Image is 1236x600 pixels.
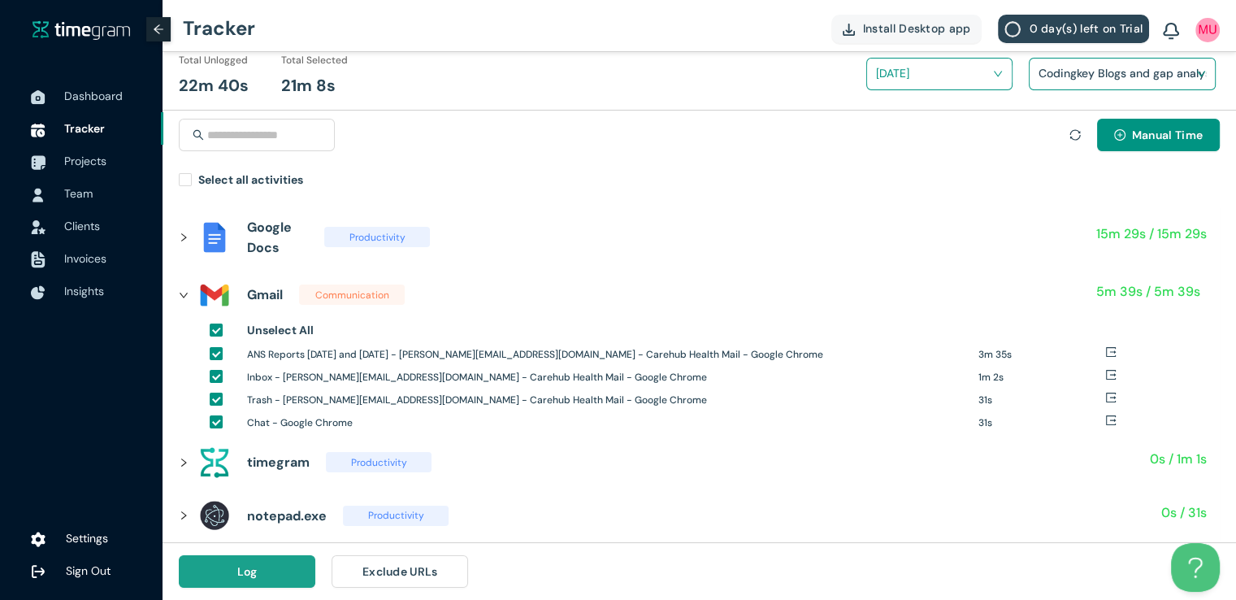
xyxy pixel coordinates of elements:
span: Dashboard [64,89,123,103]
h1: 0s / 1m 1s [1150,449,1207,469]
img: assets%2Ficons%2Ficons8-gmail-240.png [198,279,231,311]
h1: 22m 40s [179,73,249,98]
span: right [179,290,189,300]
h1: Gmail [247,285,283,305]
button: 0 day(s) left on Trial [998,15,1149,43]
h1: Select all activities [198,171,303,189]
span: export [1105,369,1117,380]
span: Install Desktop app [863,20,971,37]
span: right [179,458,189,467]
img: settings.78e04af822cf15d41b38c81147b09f22.svg [31,531,46,547]
button: Exclude URLs [332,555,468,588]
span: Productivity [343,506,449,526]
h1: Total Selected [281,53,348,68]
img: logOut.ca60ddd252d7bab9102ea2608abe0238.svg [31,564,46,579]
span: Insights [64,284,104,298]
img: DashboardIcon [31,90,46,105]
img: InvoiceIcon [31,251,46,268]
span: right [179,233,189,242]
h1: Inbox - [PERSON_NAME][EMAIL_ADDRESS][DOMAIN_NAME] - Carehub Health Mail - Google Chrome [247,370,966,385]
span: plus-circle [1114,129,1125,142]
h1: 3m 35s [978,347,1105,363]
img: assets%2Ficons%2Felectron-logo.png [198,499,231,532]
span: arrow-left [153,24,164,35]
span: right [179,511,189,520]
h1: Chat - Google Chrome [247,415,966,431]
a: timegram [33,20,130,40]
span: Exclude URLs [362,563,438,580]
iframe: Toggle Customer Support [1171,543,1220,592]
h1: Unselect All [247,321,314,339]
span: Manual Time [1132,126,1203,144]
h1: Tracker [183,4,255,53]
span: Settings [66,531,108,546]
span: search [193,129,204,141]
span: Team [64,186,93,201]
img: TimeTrackerIcon [31,123,46,137]
h1: 31s [978,415,1105,431]
img: InsightsIcon [31,285,46,300]
span: Tracker [64,121,105,136]
h1: 31s [978,393,1105,408]
h1: 5m 39s / 5m 39s [1096,281,1200,302]
span: Projects [64,154,106,168]
span: Clients [64,219,100,233]
span: export [1105,415,1117,426]
img: UserIcon [31,188,46,202]
h1: notepad.exe [247,506,327,526]
h1: ANS Reports [DATE] and [DATE] - [PERSON_NAME][EMAIL_ADDRESS][DOMAIN_NAME] - Carehub Health Mail -... [247,347,966,363]
span: sync [1069,129,1081,141]
span: Productivity [324,227,430,247]
img: DownloadApp [843,24,855,36]
button: Install Desktop app [831,15,982,43]
img: BellIcon [1163,23,1179,41]
h1: Codingkey Blogs and gap analysis [1039,61,1229,85]
button: plus-circleManual Time [1097,119,1220,151]
h1: 21m 8s [281,73,336,98]
img: assets%2Ficons%2Fdocs_official.png [198,221,231,254]
span: export [1105,346,1117,358]
h1: Total Unlogged [179,53,248,68]
span: 0 day(s) left on Trial [1029,20,1143,37]
span: Communication [299,285,405,305]
img: UserIcon [1195,18,1220,42]
img: ProjectIcon [31,155,46,170]
h1: Trash - [PERSON_NAME][EMAIL_ADDRESS][DOMAIN_NAME] - Carehub Health Mail - Google Chrome [247,393,966,408]
h1: timegram [247,452,310,472]
span: Log [237,563,258,580]
h1: Google Docs [247,217,308,258]
button: Log [179,555,315,588]
h1: 15m 29s / 15m 29s [1096,224,1207,244]
span: Invoices [64,251,106,266]
span: Sign Out [66,563,111,578]
h1: 1m 2s [978,370,1105,385]
img: assets%2Ficons%2Ftg.png [198,446,231,479]
img: timegram [33,20,130,39]
span: Productivity [326,452,432,472]
span: export [1105,392,1117,403]
img: InvoiceIcon [31,220,46,234]
h1: 0s / 31s [1161,502,1207,523]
